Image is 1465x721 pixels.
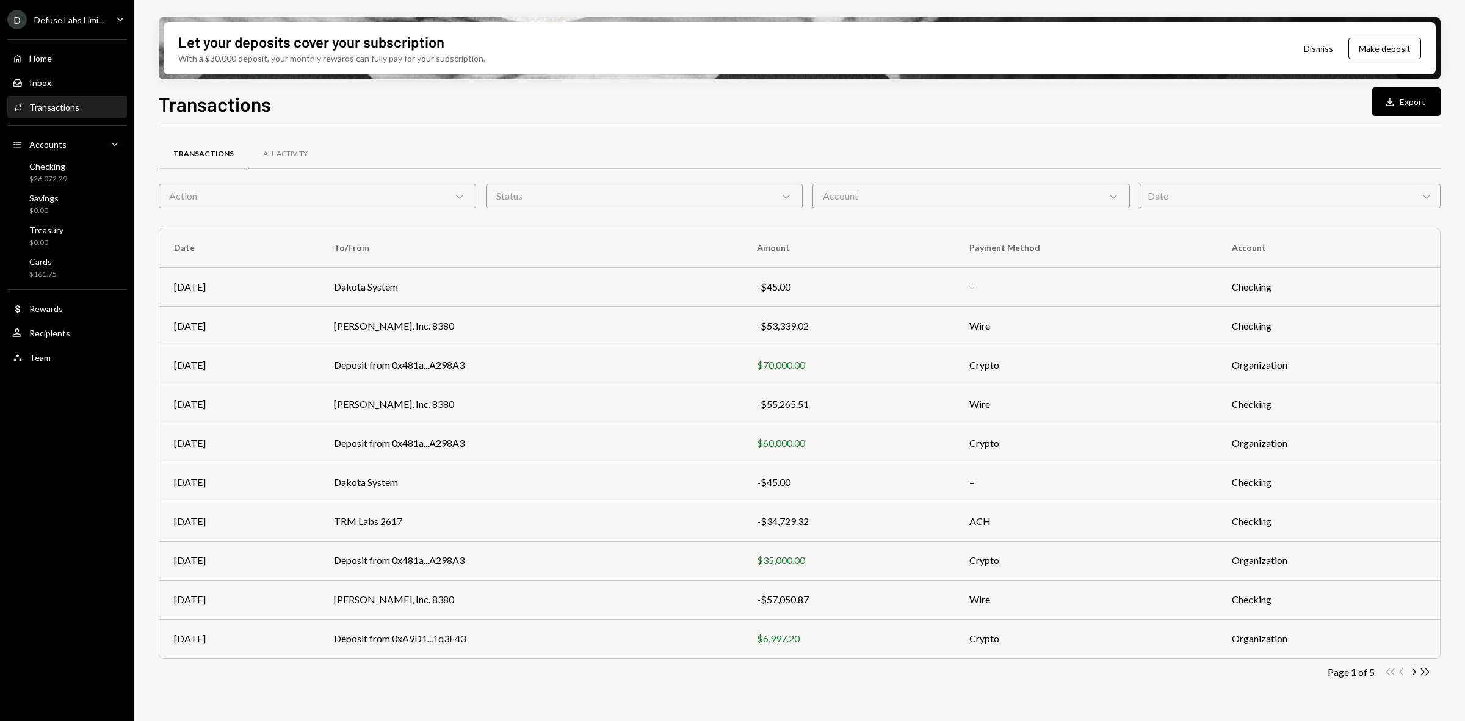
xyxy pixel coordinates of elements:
a: Inbox [7,71,127,93]
a: Home [7,47,127,69]
div: -$34,729.32 [757,514,941,529]
button: Make deposit [1348,38,1421,59]
div: Action [159,184,476,208]
div: Transactions [173,149,234,159]
div: [DATE] [174,514,305,529]
td: Checking [1217,385,1440,424]
div: Rewards [29,303,63,314]
div: [DATE] [174,436,305,451]
div: With a $30,000 deposit, your monthly rewards can fully pay for your subscription. [178,52,485,65]
div: [DATE] [174,592,305,607]
td: Deposit from 0xA9D1...1d3E43 [319,619,742,658]
th: Amount [742,228,955,267]
a: Transactions [7,96,127,118]
td: Organization [1217,424,1440,463]
div: $70,000.00 [757,358,941,372]
div: Team [29,352,51,363]
td: Wire [955,385,1217,424]
div: Checking [29,161,67,172]
div: Account [812,184,1130,208]
div: -$57,050.87 [757,592,941,607]
td: Checking [1217,306,1440,346]
div: Defuse Labs Limi... [34,15,104,25]
td: Checking [1217,267,1440,306]
h1: Transactions [159,92,271,116]
a: Accounts [7,133,127,155]
td: Checking [1217,502,1440,541]
td: Wire [955,580,1217,619]
button: Export [1372,87,1441,116]
td: [PERSON_NAME], Inc. 8380 [319,580,742,619]
td: Dakota System [319,267,742,306]
td: Organization [1217,541,1440,580]
div: $26,072.29 [29,174,67,184]
div: $161.75 [29,269,57,280]
div: -$55,265.51 [757,397,941,411]
a: Savings$0.00 [7,189,127,219]
td: Organization [1217,346,1440,385]
div: Inbox [29,78,51,88]
a: Treasury$0.00 [7,221,127,250]
div: [DATE] [174,280,305,294]
td: Checking [1217,580,1440,619]
div: Date [1140,184,1441,208]
td: Organization [1217,619,1440,658]
td: Deposit from 0x481a...A298A3 [319,541,742,580]
div: [DATE] [174,397,305,411]
div: Recipients [29,328,70,338]
div: -$45.00 [757,280,941,294]
div: [DATE] [174,553,305,568]
div: -$53,339.02 [757,319,941,333]
div: $6,997.20 [757,631,941,646]
a: Recipients [7,322,127,344]
div: [DATE] [174,319,305,333]
a: Checking$26,072.29 [7,158,127,187]
a: All Activity [248,139,322,170]
td: Crypto [955,346,1217,385]
div: $0.00 [29,206,59,216]
a: Transactions [159,139,248,170]
td: – [955,267,1217,306]
div: $60,000.00 [757,436,941,451]
th: Payment Method [955,228,1217,267]
button: Dismiss [1289,34,1348,63]
div: Let your deposits cover your subscription [178,32,444,52]
td: ACH [955,502,1217,541]
td: – [955,463,1217,502]
div: D [7,10,27,29]
div: $35,000.00 [757,553,941,568]
td: Crypto [955,424,1217,463]
a: Team [7,346,127,368]
td: Checking [1217,463,1440,502]
a: Cards$161.75 [7,253,127,282]
td: [PERSON_NAME], Inc. 8380 [319,306,742,346]
td: [PERSON_NAME], Inc. 8380 [319,385,742,424]
th: Date [159,228,319,267]
div: [DATE] [174,631,305,646]
td: Deposit from 0x481a...A298A3 [319,424,742,463]
div: Status [486,184,803,208]
th: To/From [319,228,742,267]
a: Rewards [7,297,127,319]
div: Accounts [29,139,67,150]
div: [DATE] [174,475,305,490]
div: All Activity [263,149,308,159]
div: Treasury [29,225,63,235]
td: Crypto [955,541,1217,580]
td: Deposit from 0x481a...A298A3 [319,346,742,385]
td: TRM Labs 2617 [319,502,742,541]
td: Dakota System [319,463,742,502]
div: $0.00 [29,237,63,248]
div: Cards [29,256,57,267]
td: Crypto [955,619,1217,658]
td: Wire [955,306,1217,346]
th: Account [1217,228,1440,267]
div: -$45.00 [757,475,941,490]
div: [DATE] [174,358,305,372]
div: Home [29,53,52,63]
div: Transactions [29,102,79,112]
div: Page 1 of 5 [1328,666,1375,678]
div: Savings [29,193,59,203]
